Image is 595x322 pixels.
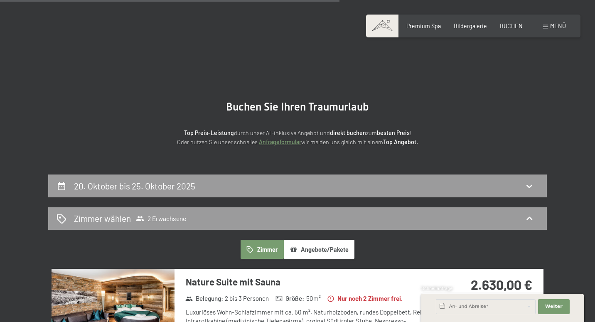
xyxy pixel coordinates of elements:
span: 2 Erwachsene [136,214,186,223]
button: Angebote/Pakete [284,240,354,259]
h2: 20. Oktober bis 25. Oktober 2025 [74,181,195,191]
a: Bildergalerie [454,22,487,29]
h2: Zimmer wählen [74,212,131,224]
strong: direkt buchen [330,129,366,136]
h3: Nature Suite mit Sauna [186,275,433,288]
strong: besten Preis [377,129,410,136]
a: Anfrageformular [259,138,301,145]
a: BUCHEN [500,22,523,29]
p: durch unser All-inklusive Angebot und zum ! Oder nutzen Sie unser schnelles wir melden uns gleich... [115,128,480,147]
strong: Größe : [275,294,305,303]
strong: Top Preis-Leistung [184,129,234,136]
strong: Belegung : [185,294,223,303]
span: Schnellanfrage [421,285,452,291]
span: Buchen Sie Ihren Traumurlaub [226,101,369,113]
strong: Top Angebot. [383,138,418,145]
strong: Nur noch 2 Zimmer frei. [327,294,403,303]
span: Weiter [545,303,563,310]
span: Menü [550,22,566,29]
button: Weiter [538,299,570,314]
span: 50 m² [306,294,321,303]
span: 2 bis 3 Personen [225,294,269,303]
strong: 2.630,00 € [471,277,532,293]
a: Premium Spa [406,22,441,29]
button: Zimmer [241,240,284,259]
